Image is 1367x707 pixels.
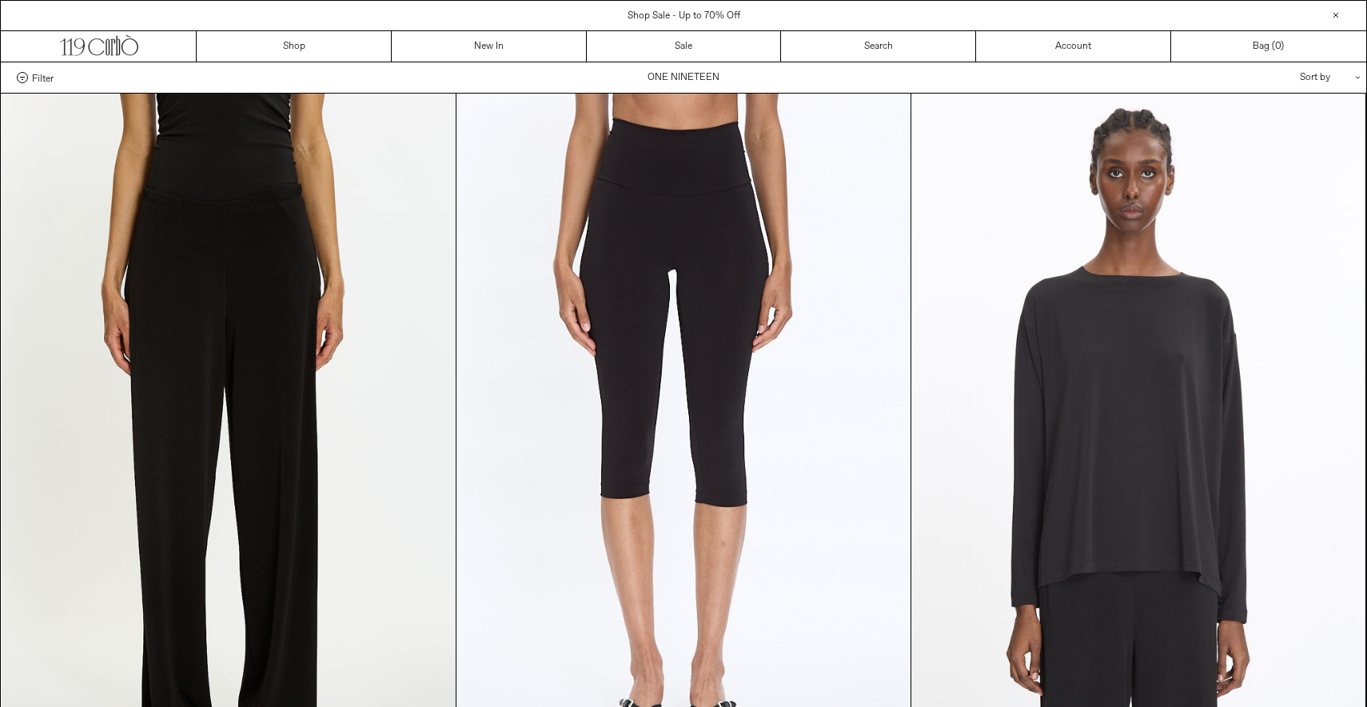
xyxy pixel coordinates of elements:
a: Shop Sale - Up to 70% Off [628,10,740,22]
a: Account [976,31,1171,62]
a: Bag () [1171,31,1366,62]
a: Sale [587,31,782,62]
span: Filter [32,72,54,83]
span: ) [1275,39,1284,54]
a: New In [392,31,587,62]
a: Shop [197,31,392,62]
div: Sort by [1206,62,1350,93]
a: Search [781,31,976,62]
span: 0 [1275,40,1281,53]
